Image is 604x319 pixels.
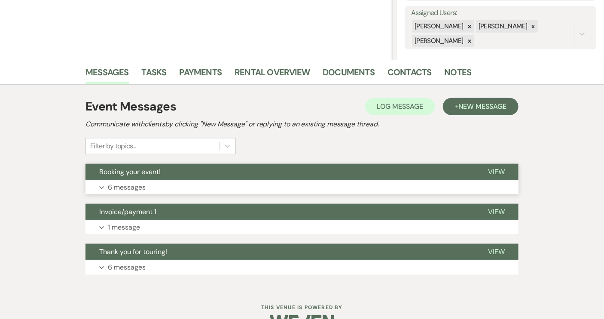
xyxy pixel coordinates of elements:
[90,141,136,151] div: Filter by topics...
[108,222,140,233] p: 1 message
[180,65,222,84] a: Payments
[85,220,519,235] button: 1 message
[474,244,519,260] button: View
[85,204,474,220] button: Invoice/payment 1
[387,65,432,84] a: Contacts
[99,167,161,176] span: Booking your event!
[85,164,474,180] button: Booking your event!
[85,260,519,275] button: 6 messages
[474,204,519,220] button: View
[488,207,505,216] span: View
[142,65,167,84] a: Tasks
[412,35,465,47] div: [PERSON_NAME]
[443,98,519,115] button: +New Message
[85,65,129,84] a: Messages
[476,20,529,33] div: [PERSON_NAME]
[412,20,465,33] div: [PERSON_NAME]
[85,119,519,129] h2: Communicate with clients by clicking "New Message" or replying to an existing message thread.
[474,164,519,180] button: View
[85,98,176,116] h1: Event Messages
[85,180,519,195] button: 6 messages
[411,7,590,19] label: Assigned Users:
[459,102,506,111] span: New Message
[99,247,167,256] span: Thank you for touring!
[323,65,375,84] a: Documents
[85,244,474,260] button: Thank you for touring!
[445,65,472,84] a: Notes
[488,167,505,176] span: View
[377,102,423,111] span: Log Message
[108,182,146,193] p: 6 messages
[108,262,146,273] p: 6 messages
[488,247,505,256] span: View
[235,65,310,84] a: Rental Overview
[365,98,435,115] button: Log Message
[99,207,156,216] span: Invoice/payment 1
